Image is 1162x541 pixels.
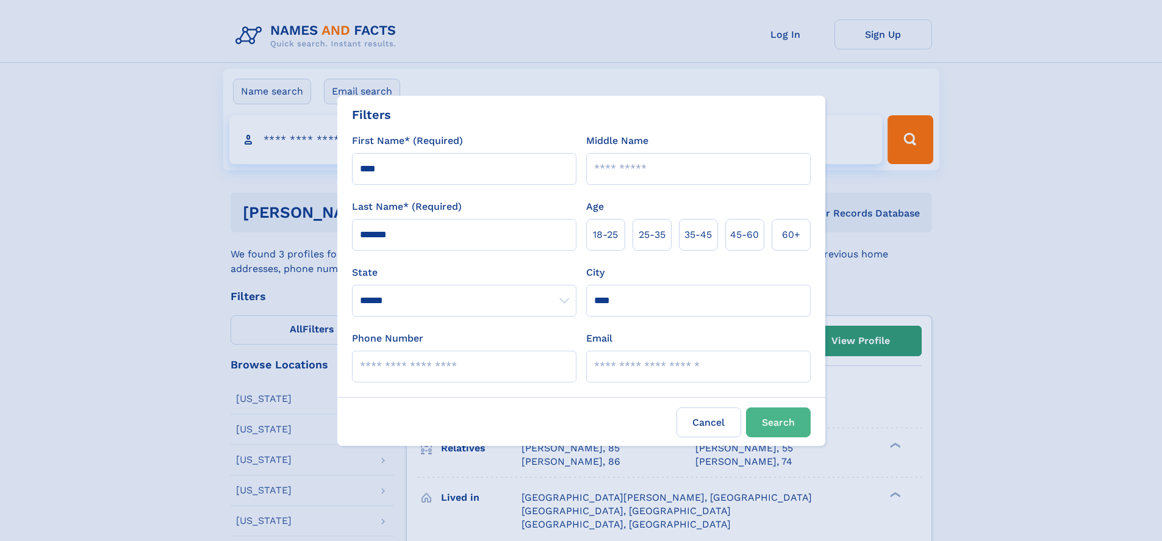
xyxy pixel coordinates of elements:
label: Age [586,199,604,214]
label: Cancel [676,407,741,437]
label: Middle Name [586,134,648,148]
label: Last Name* (Required) [352,199,462,214]
button: Search [746,407,811,437]
div: Filters [352,106,391,124]
span: 45‑60 [730,228,759,242]
span: 35‑45 [684,228,712,242]
label: First Name* (Required) [352,134,463,148]
label: Phone Number [352,331,423,346]
label: State [352,265,576,280]
label: City [586,265,604,280]
span: 25‑35 [639,228,665,242]
label: Email [586,331,612,346]
span: 18‑25 [593,228,618,242]
span: 60+ [782,228,800,242]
